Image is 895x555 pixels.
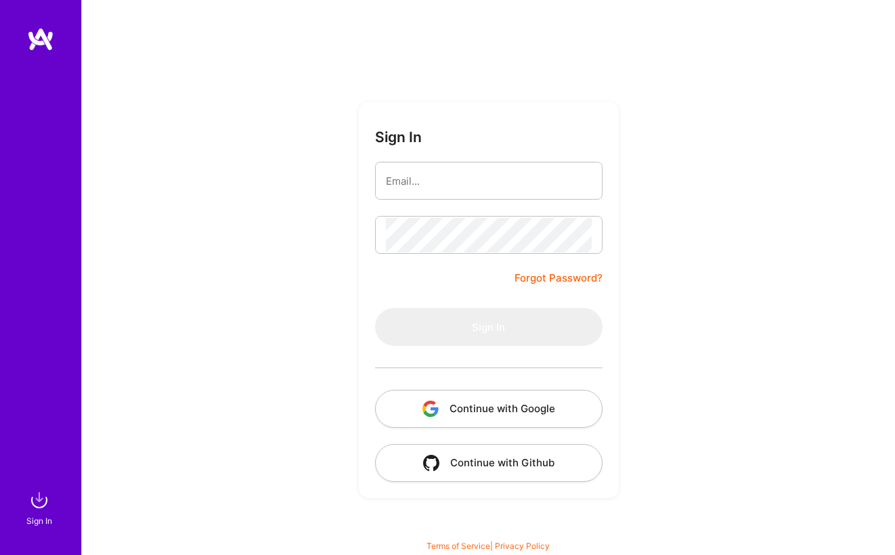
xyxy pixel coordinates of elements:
[515,270,603,286] a: Forgot Password?
[423,455,439,471] img: icon
[26,487,53,514] img: sign in
[26,514,52,528] div: Sign In
[427,541,550,551] span: |
[495,541,550,551] a: Privacy Policy
[375,129,422,146] h3: Sign In
[427,541,490,551] a: Terms of Service
[375,390,603,428] button: Continue with Google
[422,401,439,417] img: icon
[27,27,54,51] img: logo
[375,308,603,346] button: Sign In
[375,444,603,482] button: Continue with Github
[81,514,895,548] div: © 2025 ATeams Inc., All rights reserved.
[28,487,53,528] a: sign inSign In
[386,164,592,198] input: Email...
